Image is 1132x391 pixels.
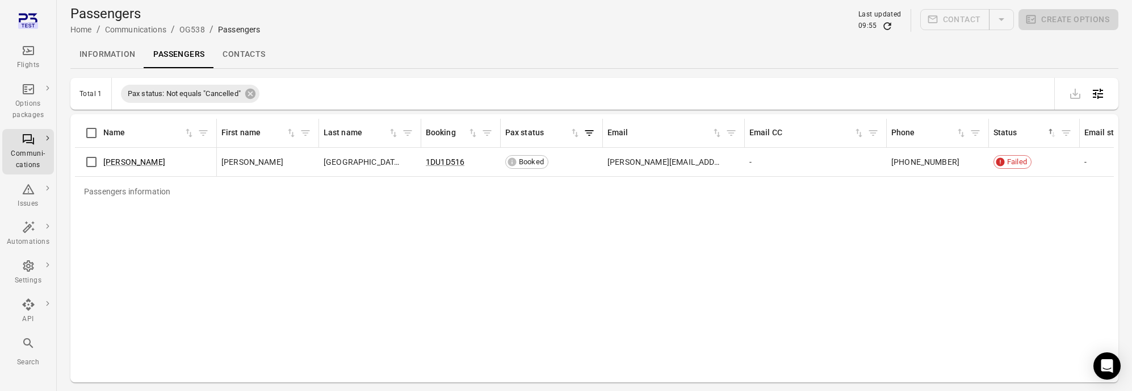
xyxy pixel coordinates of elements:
[607,127,723,139] div: Sort by email in ascending order
[891,127,967,139] div: Sort by phone in ascending order
[1058,124,1075,142] button: Filter by status
[103,127,195,139] span: Name
[7,60,49,71] div: Flights
[1093,352,1121,380] div: Open Intercom Messenger
[121,88,248,99] span: Pax status: Not equals "Cancelled"
[993,127,1046,139] div: Status
[993,157,1032,166] span: AirAsiaGupshup request failed with http status code BadRequest. Reason: 'Expected an array of FDM...
[105,24,166,35] div: Communications
[7,198,49,210] div: Issues
[426,127,467,139] div: Booking
[967,124,984,142] button: Filter by phone
[858,9,902,20] div: Last updated
[399,124,416,142] button: Filter by last name
[7,275,49,286] div: Settings
[7,236,49,248] div: Automations
[213,41,274,68] a: Contacts
[858,20,877,32] div: 09:55
[70,41,1118,68] div: Local navigation
[324,156,401,168] span: [GEOGRAPHIC_DATA]
[882,20,893,32] button: Refresh data
[121,85,259,103] div: Pax status: Not equals "Cancelled"
[7,314,49,325] div: API
[209,23,213,36] li: /
[505,127,569,139] div: Pax status
[515,156,548,168] span: Booked
[2,79,54,124] a: Options packages
[324,127,388,139] div: Last name
[297,124,314,142] button: Filter by first name
[891,127,967,139] span: Phone
[479,124,496,142] button: Filter by booking
[179,25,205,34] a: OG538
[218,24,261,35] div: Passengers
[749,156,882,168] div: -
[865,124,882,142] button: Filter by CC email
[2,294,54,328] a: API
[171,23,175,36] li: /
[70,25,92,34] a: Home
[749,127,853,139] div: Email CC
[70,41,144,68] a: Information
[749,127,865,139] span: Email CC
[1003,156,1031,168] span: Failed
[505,127,581,139] div: Sort by pax status in ascending order
[7,357,49,368] div: Search
[70,23,260,36] nav: Breadcrumbs
[7,98,49,121] div: Options packages
[891,127,955,139] div: Phone
[2,40,54,74] a: Flights
[2,129,54,174] a: Communi-cations
[2,333,54,371] button: Search
[723,124,740,142] button: Filter by email
[426,127,479,139] div: Sort by booking in ascending order
[607,127,711,139] div: Email
[324,127,399,139] span: Last name
[103,127,195,139] div: Sort by name in ascending order
[426,157,464,167] a: 1DU1D516
[505,127,581,139] span: Pax status
[324,127,399,139] div: Sort by last name in ascending order
[581,124,598,142] button: Filter by pax status
[891,156,959,168] span: [PHONE_NUMBER]
[195,124,212,142] button: Filter by name
[607,156,724,168] span: [PERSON_NAME][EMAIL_ADDRESS][DOMAIN_NAME]
[993,127,1058,139] div: Sort by status in descending order
[79,90,102,98] div: Total 1
[221,127,297,139] div: Sort by first name in ascending order
[993,127,1058,139] span: Status
[7,148,49,171] div: Communi-cations
[920,9,1014,32] span: Please make a selection to create communications
[2,179,54,213] a: Issues
[749,127,865,139] div: Sort by CC email in ascending order
[221,127,286,139] div: First name
[70,5,260,23] h1: Passengers
[103,157,165,167] a: [PERSON_NAME]
[920,9,1014,30] div: Split button
[103,127,183,139] div: Name
[221,156,283,168] span: [PERSON_NAME]
[97,23,100,36] li: /
[144,41,213,68] a: Passengers
[75,177,179,206] div: Passengers information
[1064,88,1087,98] span: Please make a selection to export
[607,127,723,139] span: Email
[1087,82,1109,105] button: Open table configuration
[2,217,54,251] a: Automations
[1018,9,1118,32] span: Please make a selection to create an option package
[221,127,297,139] span: First name
[426,127,479,139] span: Booking
[2,256,54,290] a: Settings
